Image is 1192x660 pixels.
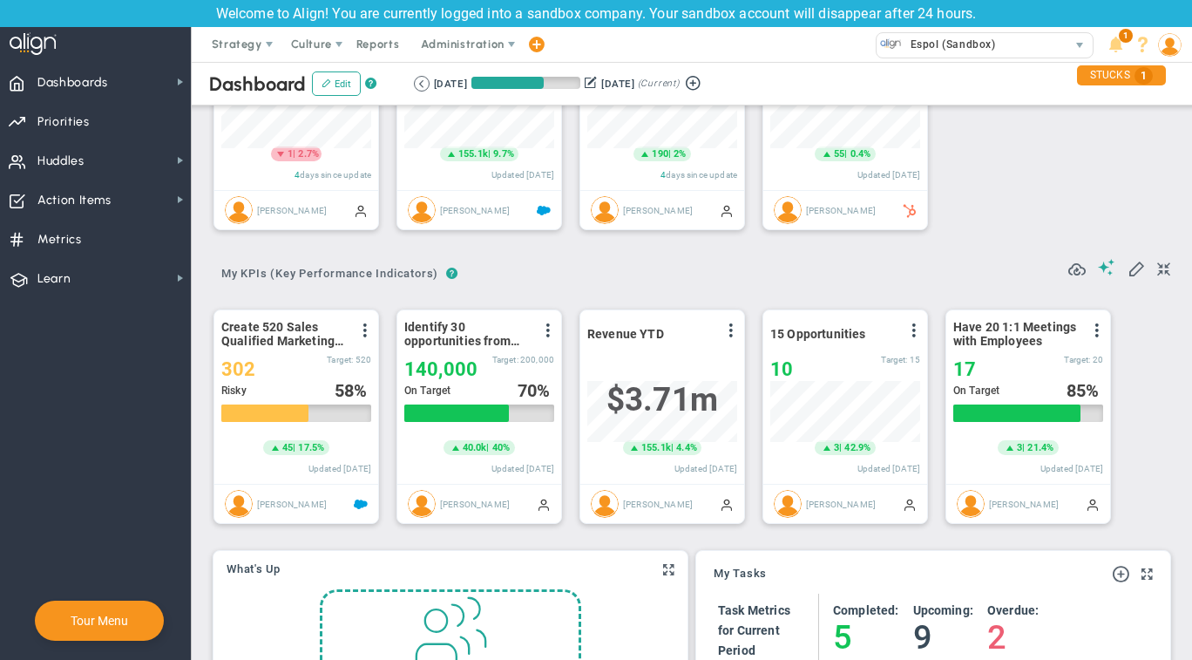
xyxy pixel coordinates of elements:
[587,327,664,341] span: Revenue YTD
[300,170,371,180] span: days since update
[298,442,324,453] span: 17.5%
[356,355,371,364] span: 520
[491,464,554,473] span: Updated [DATE]
[806,499,876,508] span: [PERSON_NAME]
[298,148,319,160] span: 2.7%
[1064,355,1090,364] span: Target:
[671,442,674,453] span: |
[491,170,554,180] span: Updated [DATE]
[953,358,976,380] span: 17
[844,148,847,160] span: |
[308,464,371,473] span: Updated [DATE]
[227,563,281,577] button: What's Up
[293,148,295,160] span: |
[213,260,446,290] button: My KPIs (Key Performance Indicators)
[537,203,551,217] span: Salesforce Enabled<br ></span>Sandbox: Quarterly Revenue
[354,203,368,217] span: Manually Updated
[718,623,780,637] span: for Current
[953,384,999,397] span: On Target
[880,33,902,55] img: 33610.Company.photo
[404,358,477,380] span: 140,000
[844,442,870,453] span: 42.9%
[1068,258,1086,276] span: Refresh Data
[641,441,671,455] span: 155.1k
[718,602,790,618] h4: Task Metrics
[913,618,973,657] h4: 9
[833,602,899,618] h4: Completed:
[839,442,842,453] span: |
[591,196,619,224] img: Katie Williams
[601,76,634,92] div: [DATE]
[714,568,767,582] a: My Tasks
[518,381,555,400] div: %
[857,464,920,473] span: Updated [DATE]
[408,196,436,224] img: Tom Johnson
[282,441,293,455] span: 45
[881,355,907,364] span: Target:
[903,497,917,511] span: Manually Updated
[221,384,247,397] span: Risky
[440,499,510,508] span: [PERSON_NAME]
[493,148,514,160] span: 9.7%
[714,568,767,580] span: My Tasks
[257,205,327,214] span: [PERSON_NAME]
[348,27,409,62] span: Reports
[674,148,686,160] span: 2%
[213,260,446,288] span: My KPIs (Key Performance Indicators)
[221,358,255,380] span: 302
[37,221,82,258] span: Metrics
[291,37,332,51] span: Culture
[660,170,666,180] span: 4
[1067,380,1086,401] span: 85
[327,355,353,364] span: Target:
[295,170,300,180] span: 4
[37,261,71,297] span: Learn
[492,355,518,364] span: Target:
[520,355,554,364] span: 200,000
[335,381,372,400] div: %
[1086,497,1100,511] span: Manually Updated
[902,33,996,56] span: Espol (Sandbox)
[312,71,361,96] button: Edit
[463,441,487,455] span: 40.0k
[1158,33,1182,57] img: 123218.Person.photo
[288,147,293,161] span: 1
[718,643,755,657] span: Period
[212,37,262,51] span: Strategy
[1119,29,1133,43] span: 1
[335,380,354,401] span: 58
[957,490,985,518] img: Alvaro Sandoval
[37,143,85,180] span: Huddles
[623,499,693,508] span: [PERSON_NAME]
[37,65,108,101] span: Dashboards
[1022,442,1025,453] span: |
[488,148,491,160] span: |
[623,205,693,214] span: [PERSON_NAME]
[65,613,133,629] button: Tour Menu
[834,147,844,161] span: 55
[1128,259,1145,276] span: Edit My KPIs
[1067,381,1104,400] div: %
[492,442,510,453] span: 40%
[209,72,306,96] span: Dashboard
[668,148,671,160] span: |
[471,77,580,89] div: Period Progress: 66% Day 59 of 89 with 30 remaining.
[676,442,697,453] span: 4.4%
[1017,441,1022,455] span: 3
[221,320,348,348] span: Create 520 Sales Qualified Marketing Leads
[720,497,734,511] span: Manually Updated
[1040,464,1103,473] span: Updated [DATE]
[770,327,866,341] span: 15 Opportunities
[987,618,1039,657] h4: 2
[227,563,281,575] span: What's Up
[354,497,368,511] span: Salesforce Enabled<br ></span>Sandbox: Quarterly Leads and Opportunities
[404,384,450,397] span: On Target
[537,497,551,511] span: Manually Updated
[1102,27,1129,62] li: Announcements
[1067,33,1093,58] span: select
[1134,67,1153,85] span: 1
[518,380,537,401] span: 70
[1129,27,1156,62] li: Help & Frequently Asked Questions (FAQ)
[834,441,839,455] span: 3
